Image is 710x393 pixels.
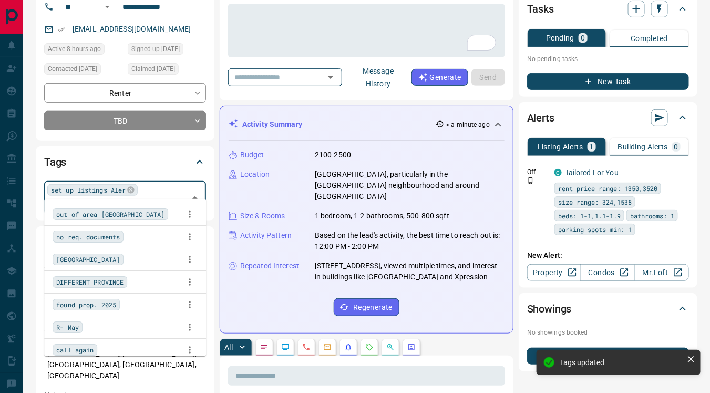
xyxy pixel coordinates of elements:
button: Message History [345,63,411,92]
div: Tags updated [560,358,683,367]
div: Tags [44,149,206,175]
a: Property [527,264,581,281]
svg: Push Notification Only [527,177,534,184]
p: Location [240,169,270,180]
p: Budget [240,149,264,160]
p: Listing Alerts [538,143,583,150]
div: Sat Aug 09 2025 [128,43,206,58]
span: set up listings Aler [51,185,126,195]
p: 2100-2500 [315,149,351,160]
p: Repeated Interest [240,260,299,271]
div: TBD [44,111,206,130]
span: bathrooms: 1 [630,210,674,221]
span: Contacted [DATE] [48,64,97,74]
span: no req. documents [56,231,120,242]
span: Signed up [DATE] [131,44,180,54]
p: No showings booked [527,328,689,337]
p: [STREET_ADDRESS], viewed multiple times, and interest in buildings like [GEOGRAPHIC_DATA] and Xpr... [315,260,505,283]
svg: Requests [365,343,374,351]
svg: Agent Actions [407,343,416,351]
span: found prop. 2025 [56,299,116,310]
span: beds: 1-1,1.1-1.9 [558,210,621,221]
a: [EMAIL_ADDRESS][DOMAIN_NAME] [73,25,191,33]
p: 1 [590,143,594,150]
span: DIFFERENT PROVINCE [56,277,124,287]
span: out of area [GEOGRAPHIC_DATA] [56,209,164,219]
p: Size & Rooms [240,210,285,221]
h2: Showings [527,300,572,317]
div: Tue Aug 12 2025 [44,43,122,58]
button: Open [101,1,114,13]
p: All [224,344,233,351]
p: [GEOGRAPHIC_DATA], [GEOGRAPHIC_DATA], [GEOGRAPHIC_DATA], [GEOGRAPHIC_DATA], [GEOGRAPHIC_DATA], [G... [44,334,206,385]
p: < a minute ago [446,120,490,129]
p: 1 bedroom, 1-2 bathrooms, 500-800 sqft [315,210,449,221]
svg: Calls [302,343,311,351]
span: size range: 324,1538 [558,197,632,207]
div: Showings [527,296,689,321]
a: Mr.Loft [635,264,689,281]
p: 0 [581,34,585,42]
svg: Notes [260,343,269,351]
button: New Task [527,73,689,90]
p: Building Alerts [618,143,668,150]
div: Mon Aug 11 2025 [44,63,122,78]
svg: Email Verified [58,26,65,33]
p: [GEOGRAPHIC_DATA], particularly in the [GEOGRAPHIC_DATA] neighbourhood and around [GEOGRAPHIC_DATA] [315,169,505,202]
div: Mon Aug 11 2025 [128,63,206,78]
span: call again [56,345,94,355]
div: Renter [44,83,206,103]
svg: Emails [323,343,332,351]
h2: Tags [44,154,66,170]
svg: Opportunities [386,343,395,351]
div: set up listings Aler [47,184,138,196]
button: Open [323,70,338,85]
p: No pending tasks [527,51,689,67]
p: Activity Summary [242,119,302,130]
textarea: To enrich screen reader interactions, please activate Accessibility in Grammarly extension settings [235,8,498,53]
span: [GEOGRAPHIC_DATA] [56,254,120,265]
p: Based on the lead's activity, the best time to reach out is: 12:00 PM - 2:00 PM [315,230,505,252]
p: Off [527,167,548,177]
p: 0 [674,143,678,150]
div: Activity Summary< a minute ago [229,115,505,134]
button: Generate [411,69,468,86]
button: Close [188,190,202,205]
a: Tailored For You [565,168,619,177]
h2: Alerts [527,109,554,126]
button: New Showing [527,348,689,365]
button: Regenerate [334,298,399,316]
svg: Listing Alerts [344,343,353,351]
span: Active 8 hours ago [48,44,101,54]
p: Pending [546,34,574,42]
div: condos.ca [554,169,562,176]
p: Completed [631,35,668,42]
span: R- May [56,322,79,332]
a: Condos [581,264,635,281]
span: parking spots min: 1 [558,224,632,235]
p: Activity Pattern [240,230,292,241]
span: Claimed [DATE] [131,64,175,74]
svg: Lead Browsing Activity [281,343,290,351]
h2: Tasks [527,1,554,17]
span: rent price range: 1350,3520 [558,183,657,194]
p: New Alert: [527,250,689,261]
div: Alerts [527,105,689,130]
